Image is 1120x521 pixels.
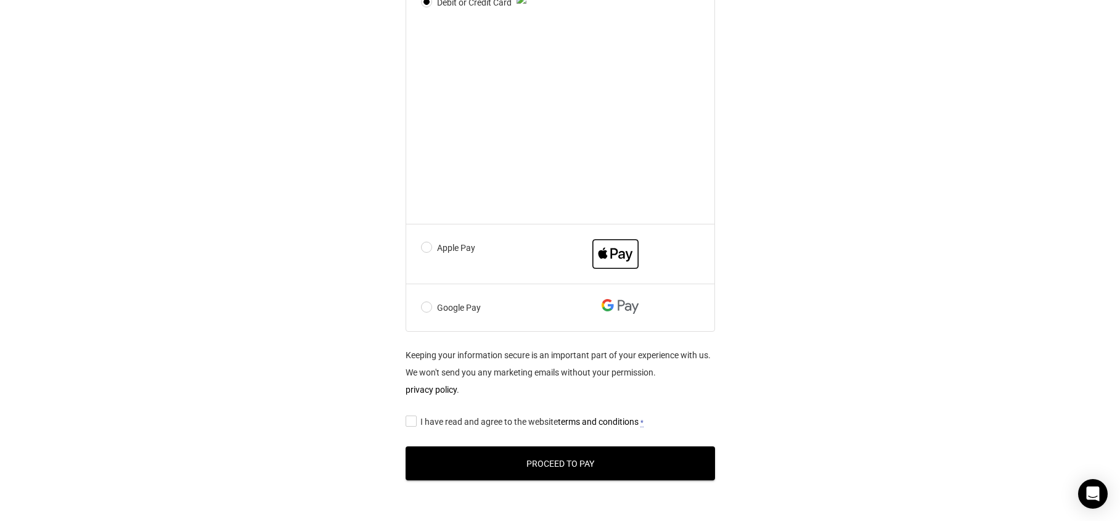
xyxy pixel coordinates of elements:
button: Proceed to Pay [406,446,715,480]
label: Google Pay [421,299,644,316]
abbr: required [640,419,644,427]
label: Apple Pay [421,239,644,269]
p: Keeping your information secure is an important part of your experience with us. We won't send yo... [406,347,715,398]
a: privacy policy [406,385,457,395]
a: terms and conditions [558,417,639,427]
img: Apple Pay [592,239,639,269]
img: Google Pay [602,299,639,314]
div: Open Intercom Messenger [1078,479,1108,509]
span: I have read and agree to the website [420,417,639,427]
